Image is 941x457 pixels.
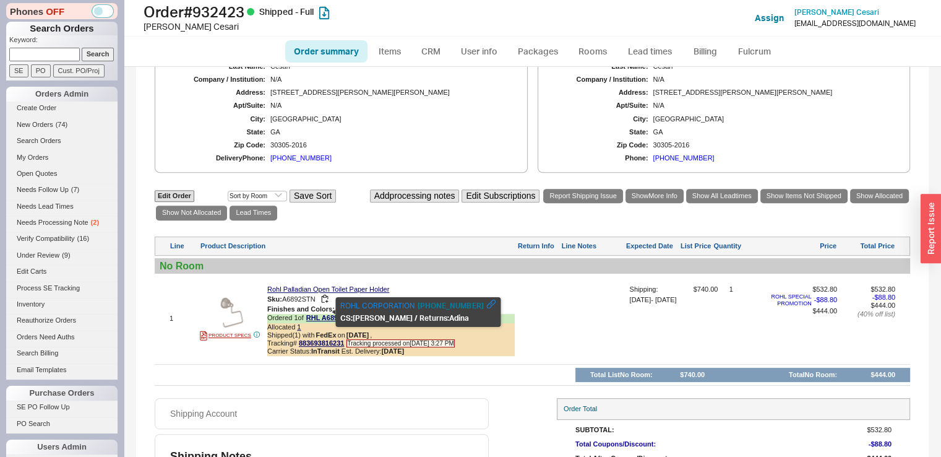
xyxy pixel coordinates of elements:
[556,141,648,149] div: Zip Code:
[653,115,893,123] div: [GEOGRAPHIC_DATA]
[6,200,118,213] a: Needs Lead Times
[713,242,741,250] div: Quantity
[346,339,454,347] span: Tracking processed on [DATE] 3:27 PM
[744,294,812,307] span: ROHL SPECIAL PROMOTION
[144,20,474,33] div: [PERSON_NAME] Cesari
[270,76,510,84] div: N/A
[686,189,758,203] a: Show All Leadtimes
[680,371,705,379] div: $740.00
[31,64,51,77] input: PO
[6,22,118,35] h1: Search Orders
[760,189,848,203] a: Show Items Not Shipped
[626,242,677,250] div: Expected Date
[270,115,510,123] div: [GEOGRAPHIC_DATA]
[575,426,836,434] div: SubTotal:
[6,151,118,164] a: My Orders
[744,242,836,250] div: Price
[6,265,118,278] a: Edit Carts
[556,102,648,110] div: Apt/Suite:
[285,40,367,63] a: Order summary
[82,48,114,61] input: Search
[267,331,515,339] div: Shipped ( 1 ) with on ,
[267,347,342,355] span: Carrier Status:
[6,102,118,115] a: Create Order
[156,206,227,220] a: Show Not Allocated
[311,347,340,355] b: InTransit
[814,296,837,304] span: - $88.80
[653,128,893,136] div: GA
[575,440,836,448] div: Total Coupons/Discount:
[173,115,265,123] div: City:
[872,294,895,302] span: - $88.80
[6,417,118,430] a: PO Search
[812,307,837,315] span: $444.00
[316,331,336,339] b: FedEx
[200,331,251,341] a: PRODUCT SPECS
[452,40,507,63] a: User info
[794,19,916,28] div: [EMAIL_ADDRESS][DOMAIN_NAME]
[270,141,510,149] div: 30305-2016
[71,186,79,193] span: ( 7 )
[6,314,118,327] a: Reauthorize Orders
[556,128,648,136] div: State:
[870,371,895,379] div: $444.00
[6,298,118,311] a: Inventory
[17,186,69,193] span: Needs Follow Up
[170,242,198,250] div: Line
[556,115,648,123] div: City:
[839,242,895,250] div: Total Price
[653,154,715,162] div: [PHONE_NUMBER]
[6,167,118,180] a: Open Quotes
[6,347,118,360] a: Search Billing
[267,314,515,323] div: Ordered 1 of Ship Method:
[557,398,910,420] div: Order Total
[619,40,681,63] a: Lead times
[267,323,515,331] div: Allocated
[6,386,118,401] div: Purchase Orders
[267,305,515,313] div: [PERSON_NAME]
[56,121,68,128] span: ( 74 )
[17,251,59,259] span: Under Review
[173,89,265,97] div: Address:
[6,118,118,131] a: New Orders(74)
[755,12,784,24] button: Assign
[509,40,567,63] a: Packages
[653,102,893,110] div: N/A
[518,242,559,250] div: Return Info
[346,331,369,339] b: [DATE]
[170,315,197,323] div: 1
[340,301,415,310] a: ROHL CORPORATION
[53,64,105,77] input: Cust. PO/Proj
[200,242,515,250] div: Product Description
[173,141,265,149] div: Zip Code:
[653,76,893,84] div: N/A
[267,295,282,303] span: Sku:
[370,40,410,63] a: Items
[6,331,118,344] a: Orders Need Auths
[382,347,404,355] b: [DATE]
[216,297,246,328] img: W_A6892_L_16697_v9vbff
[170,409,237,419] div: Shipping Account
[6,232,118,245] a: Verify Compatibility(16)
[144,3,474,20] h1: Order # 932423
[306,314,355,323] a: RHL A6892STN
[729,40,780,63] a: Fulcrum
[794,7,879,17] span: [PERSON_NAME] Cesari
[270,128,510,136] div: GA
[870,302,895,309] span: $444.00
[630,285,658,294] div: Shipping:
[6,282,118,295] a: Process SE Tracking
[91,219,99,226] span: ( 2 )
[869,440,892,448] span: -
[282,295,316,303] span: A6892STN
[173,76,265,84] div: Company / Institution:
[230,206,277,220] a: Lead Times
[6,134,118,147] a: Search Orders
[419,313,469,323] span: Returns: Adina
[9,64,28,77] input: SE
[62,251,70,259] span: ( 9 )
[259,6,314,17] span: Shipped - Full
[270,89,510,97] div: [STREET_ADDRESS][PERSON_NAME][PERSON_NAME]
[590,371,653,379] div: Total List No Room :
[543,189,622,203] a: Report Shipping Issue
